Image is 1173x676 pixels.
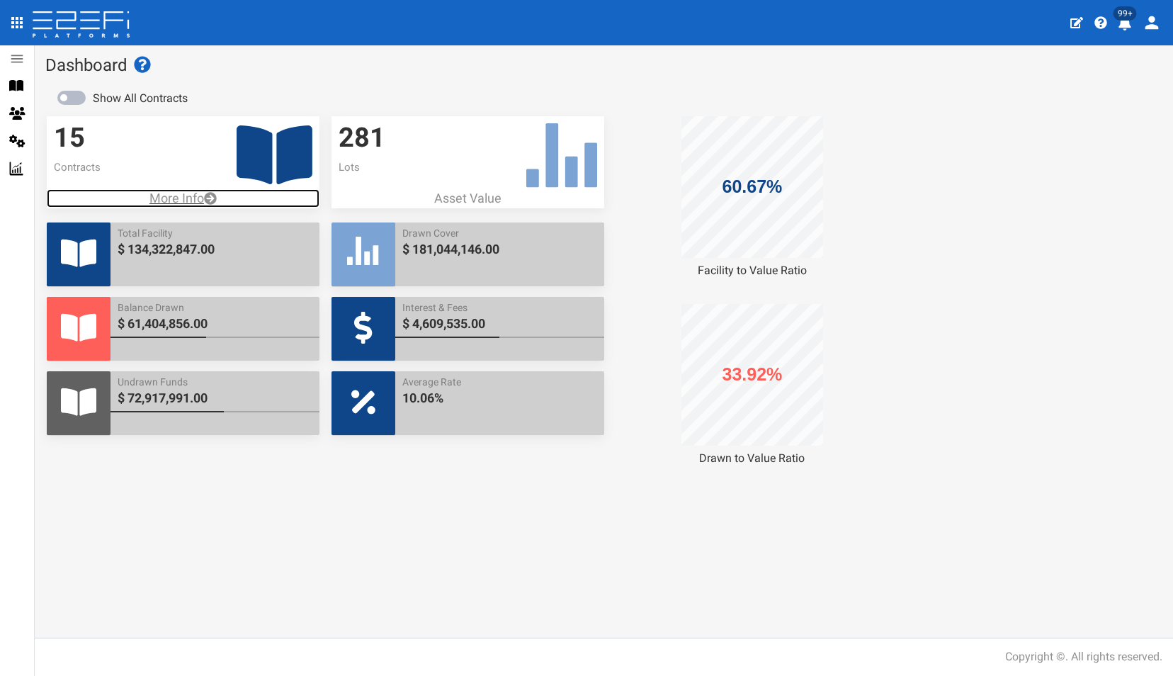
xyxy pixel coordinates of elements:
[118,226,312,240] span: Total Facility
[54,123,312,153] h3: 15
[339,123,597,153] h3: 281
[402,375,597,389] span: Average Rate
[47,189,319,208] a: More Info
[118,240,312,259] span: $ 134,322,847.00
[1005,649,1162,665] div: Copyright ©. All rights reserved.
[402,226,597,240] span: Drawn Cover
[118,375,312,389] span: Undrawn Funds
[93,91,188,107] label: Show All Contracts
[45,56,1162,74] h1: Dashboard
[616,263,889,279] div: Facility to Value Ratio
[118,389,312,407] span: $ 72,917,991.00
[54,160,312,175] p: Contracts
[331,189,604,208] p: Asset Value
[402,300,597,315] span: Interest & Fees
[402,240,597,259] span: $ 181,044,146.00
[616,451,889,467] div: Drawn to Value Ratio
[118,300,312,315] span: Balance Drawn
[118,315,312,333] span: $ 61,404,856.00
[402,389,597,407] span: 10.06%
[339,160,597,175] p: Lots
[402,315,597,333] span: $ 4,609,535.00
